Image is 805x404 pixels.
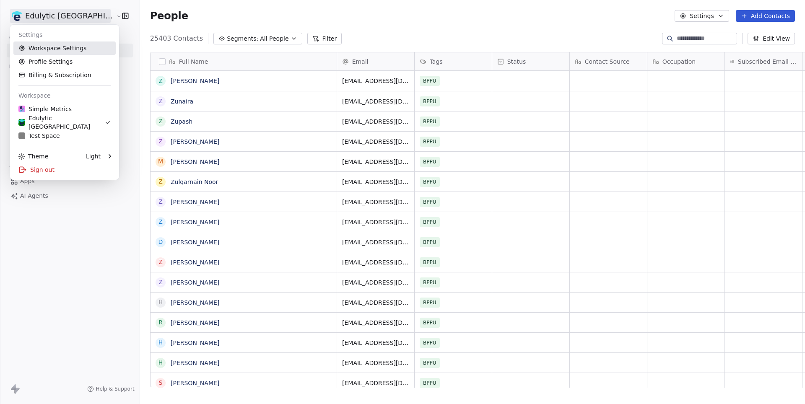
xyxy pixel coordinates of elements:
[13,28,116,41] div: Settings
[13,41,116,55] a: Workspace Settings
[13,68,116,82] a: Billing & Subscription
[18,106,25,112] img: sm-oviond-logo.png
[13,163,116,176] div: Sign out
[18,132,60,140] div: Test Space
[18,105,72,113] div: Simple Metrics
[18,152,48,161] div: Theme
[13,89,116,102] div: Workspace
[13,55,116,68] a: Profile Settings
[86,152,101,161] div: Light
[18,119,25,126] img: edulytic-mark-retina.png
[18,114,105,131] div: Edulytic [GEOGRAPHIC_DATA]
